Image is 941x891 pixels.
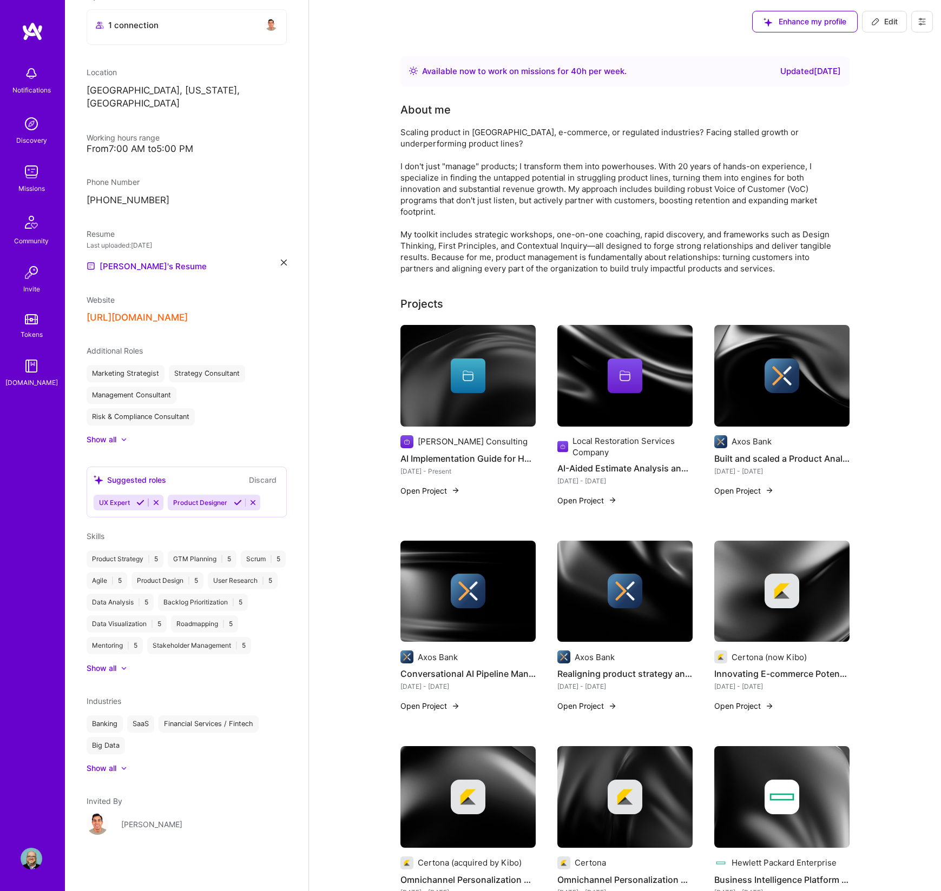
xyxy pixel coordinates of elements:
[22,22,43,41] img: logo
[87,696,121,706] span: Industries
[409,67,418,75] img: Availability
[400,873,536,887] h4: Omnichannel Personalization Engine Development
[714,667,850,681] h4: Innovating E-commerce Potential with Personalized Search
[168,550,236,568] div: GTM Planning 5
[714,325,850,427] img: cover
[169,365,245,382] div: Strategy Consultant
[765,702,774,710] img: arrow-right
[608,780,642,814] img: Company logo
[94,474,166,486] div: Suggested roles
[108,19,159,31] span: 1 connection
[557,700,617,712] button: Open Project
[400,856,413,869] img: Company logo
[249,498,257,507] i: Reject
[400,102,451,118] div: About me
[147,637,251,654] div: Stakeholder Management 5
[5,377,58,388] div: [DOMAIN_NAME]
[87,594,154,611] div: Data Analysis 5
[780,65,841,78] div: Updated [DATE]
[400,435,413,448] img: Company logo
[87,143,287,155] div: From 7:00 AM to 5:00 PM
[87,67,287,78] div: Location
[87,737,125,754] div: Big Data
[87,637,143,654] div: Mentoring 5
[12,84,51,96] div: Notifications
[557,440,568,453] img: Company logo
[87,572,127,589] div: Agile 5
[764,18,772,26] i: icon SuggestedTeams
[400,466,536,477] div: [DATE] - Present
[87,715,123,733] div: Banking
[451,702,460,710] img: arrow-right
[557,325,693,427] img: cover
[87,813,287,835] a: User Avatar[PERSON_NAME]
[18,209,44,235] img: Community
[234,498,242,507] i: Accept
[21,161,42,183] img: teamwork
[208,572,278,589] div: User Research 5
[765,574,799,608] img: Company logo
[87,365,164,382] div: Marketing Strategist
[159,715,259,733] div: Financial Services / Fintech
[87,346,143,355] span: Additional Roles
[400,746,536,848] img: cover
[451,780,485,814] img: Company logo
[136,498,144,507] i: Accept
[714,541,850,642] img: cover
[557,461,693,475] h4: AI-Aided Estimate Analysis and Negotiation
[265,18,278,31] img: avatar
[714,451,850,466] h4: Built and scaled a Product Analyst talent program at [GEOGRAPHIC_DATA]
[87,9,287,45] button: 1 connectionavatar
[714,700,774,712] button: Open Project
[87,434,116,445] div: Show all
[23,283,40,295] div: Invite
[14,235,49,247] div: Community
[557,541,693,642] img: cover
[87,229,115,238] span: Resume
[127,641,129,650] span: |
[714,873,850,887] h4: Business Intelligence Platform Development
[99,498,130,507] span: UX Expert
[714,485,774,496] button: Open Project
[400,127,833,274] div: Scaling product in [GEOGRAPHIC_DATA], e-commerce, or regulated industries? Facing stalled growth ...
[557,856,570,869] img: Company logo
[21,848,42,869] img: User Avatar
[400,667,536,681] h4: Conversational AI Pipeline Management
[732,651,807,663] div: Certona (now Kibo)
[87,262,95,270] img: Resume
[400,485,460,496] button: Open Project
[127,715,154,733] div: SaaS
[87,177,140,187] span: Phone Number
[557,681,693,692] div: [DATE] - [DATE]
[222,620,225,628] span: |
[232,598,234,607] span: |
[152,498,160,507] i: Reject
[151,620,153,628] span: |
[87,550,163,568] div: Product Strategy 5
[87,408,195,425] div: Risk & Compliance Consultant
[111,576,114,585] span: |
[765,486,774,495] img: arrow-right
[608,702,617,710] img: arrow-right
[21,63,42,84] img: bell
[262,576,264,585] span: |
[765,358,799,393] img: Company logo
[87,763,116,774] div: Show all
[451,486,460,495] img: arrow-right
[158,594,248,611] div: Backlog Prioritization 5
[418,436,528,447] div: [PERSON_NAME] Consulting
[96,21,104,29] i: icon Collaborator
[87,387,176,404] div: Management Consultant
[87,84,287,110] p: [GEOGRAPHIC_DATA], [US_STATE], [GEOGRAPHIC_DATA]
[557,650,570,663] img: Company logo
[87,240,287,251] div: Last uploaded: [DATE]
[732,436,772,447] div: Axos Bank
[87,260,207,272] a: [PERSON_NAME]'s Resume
[241,550,286,568] div: Scrum 5
[21,113,42,135] img: discovery
[171,615,238,633] div: Roadmapping 5
[400,451,536,466] h4: AI Implementation Guide for Hedge Fund
[557,495,617,506] button: Open Project
[87,133,160,142] span: Working hours range
[575,857,606,868] div: Certona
